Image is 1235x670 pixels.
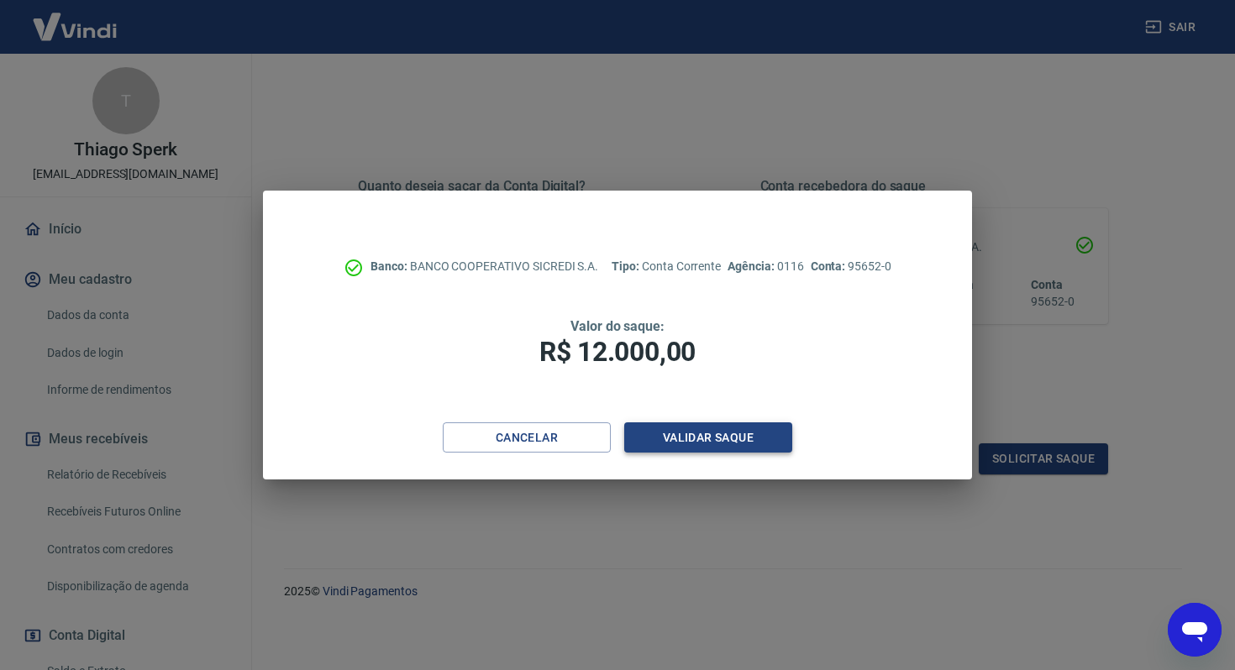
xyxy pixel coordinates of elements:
p: BANCO COOPERATIVO SICREDI S.A. [370,258,598,275]
p: Conta Corrente [612,258,721,275]
p: 0116 [728,258,803,275]
p: 95652-0 [811,258,891,275]
iframe: Botão para abrir a janela de mensagens, conversa em andamento [1168,603,1222,657]
span: R$ 12.000,00 [539,336,696,368]
button: Cancelar [443,422,611,453]
span: Valor do saque: [570,318,665,334]
span: Conta: [811,259,849,273]
span: Agência: [728,259,777,273]
span: Tipo: [612,259,642,273]
span: Banco: [370,259,410,273]
button: Validar saque [624,422,792,453]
